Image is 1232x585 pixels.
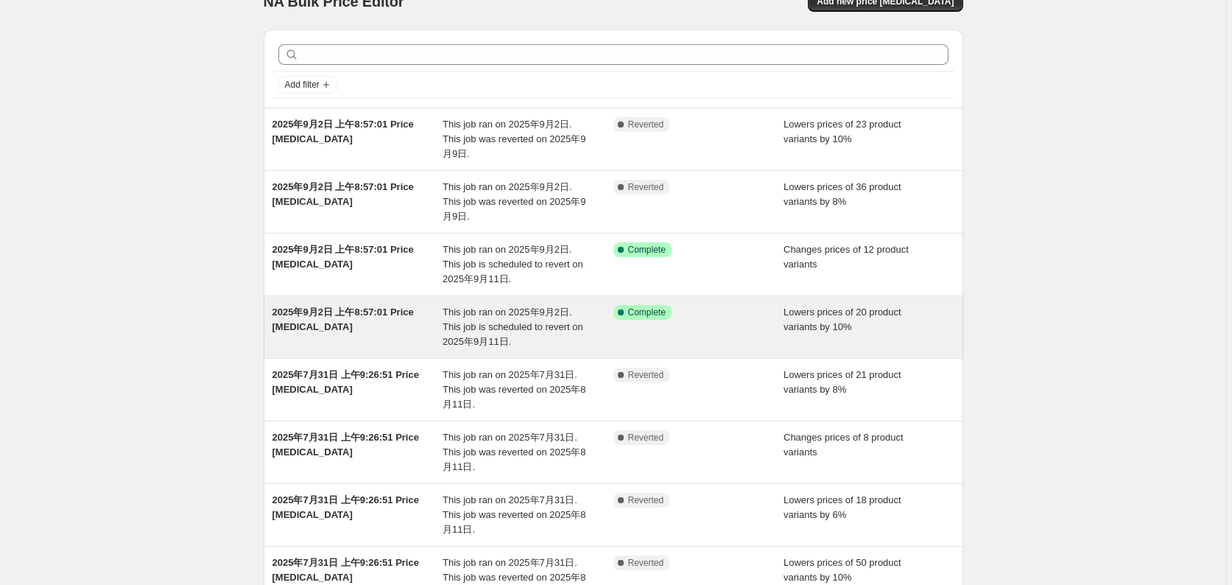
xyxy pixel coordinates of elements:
span: Reverted [628,369,664,381]
span: 2025年9月2日 上午8:57:01 Price [MEDICAL_DATA] [272,181,414,207]
span: Reverted [628,494,664,506]
span: Changes prices of 12 product variants [784,244,909,270]
span: Changes prices of 8 product variants [784,432,904,458]
span: Reverted [628,557,664,569]
span: 2025年7月31日 上午9:26:51 Price [MEDICAL_DATA] [272,494,419,520]
span: Complete [628,244,666,256]
span: Complete [628,306,666,318]
span: Lowers prices of 20 product variants by 10% [784,306,901,332]
span: 2025年7月31日 上午9:26:51 Price [MEDICAL_DATA] [272,432,419,458]
span: Lowers prices of 18 product variants by 6% [784,494,901,520]
span: 2025年7月31日 上午9:26:51 Price [MEDICAL_DATA] [272,369,419,395]
span: 2025年9月2日 上午8:57:01 Price [MEDICAL_DATA] [272,244,414,270]
span: This job ran on 2025年7月31日. This job was reverted on 2025年8月11日. [443,369,585,410]
span: Lowers prices of 21 product variants by 8% [784,369,901,395]
span: This job ran on 2025年9月2日. This job was reverted on 2025年9月9日. [443,119,585,159]
span: This job ran on 2025年7月31日. This job was reverted on 2025年8月11日. [443,494,585,535]
span: This job ran on 2025年9月2日. This job is scheduled to revert on 2025年9月11日. [443,244,583,284]
span: Reverted [628,119,664,130]
span: Lowers prices of 36 product variants by 8% [784,181,901,207]
span: Reverted [628,432,664,444]
span: This job ran on 2025年9月2日. This job is scheduled to revert on 2025年9月11日. [443,306,583,347]
span: This job ran on 2025年7月31日. This job was reverted on 2025年8月11日. [443,432,585,472]
span: 2025年7月31日 上午9:26:51 Price [MEDICAL_DATA] [272,557,419,583]
span: 2025年9月2日 上午8:57:01 Price [MEDICAL_DATA] [272,306,414,332]
span: This job ran on 2025年9月2日. This job was reverted on 2025年9月9日. [443,181,585,222]
span: Reverted [628,181,664,193]
span: Lowers prices of 50 product variants by 10% [784,557,901,583]
span: Add filter [285,79,320,91]
button: Add filter [278,76,337,94]
span: 2025年9月2日 上午8:57:01 Price [MEDICAL_DATA] [272,119,414,144]
span: Lowers prices of 23 product variants by 10% [784,119,901,144]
